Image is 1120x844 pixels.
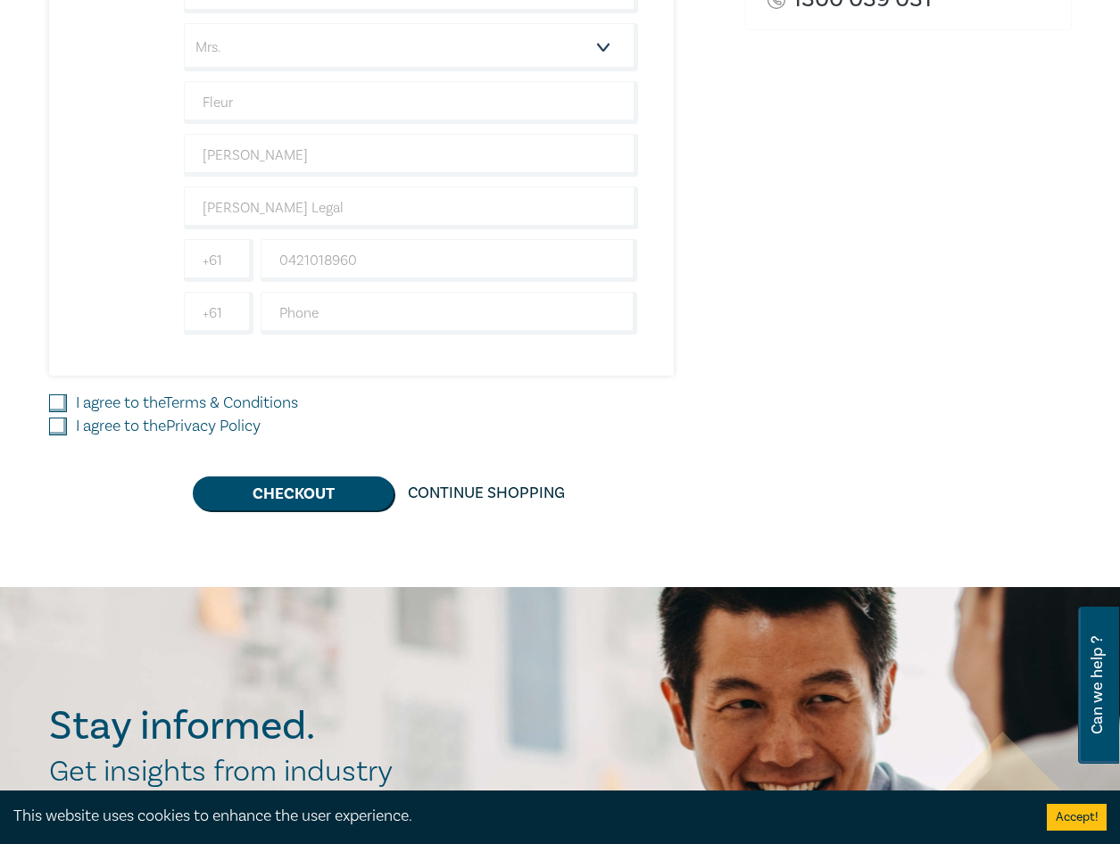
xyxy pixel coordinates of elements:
input: Mobile* [261,239,638,282]
h2: Stay informed. [49,703,470,749]
button: Checkout [193,476,394,510]
input: +61 [184,292,253,335]
a: Privacy Policy [166,416,261,436]
div: This website uses cookies to enhance the user experience. [13,805,1020,828]
a: Continue Shopping [394,476,579,510]
button: Accept cookies [1047,804,1107,831]
input: Phone [261,292,638,335]
input: First Name* [184,81,638,124]
input: +61 [184,239,253,282]
label: I agree to the [76,392,298,415]
label: I agree to the [76,415,261,438]
a: Terms & Conditions [164,393,298,413]
input: Company [184,186,638,229]
span: Can we help ? [1089,617,1106,753]
input: Last Name* [184,134,638,177]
